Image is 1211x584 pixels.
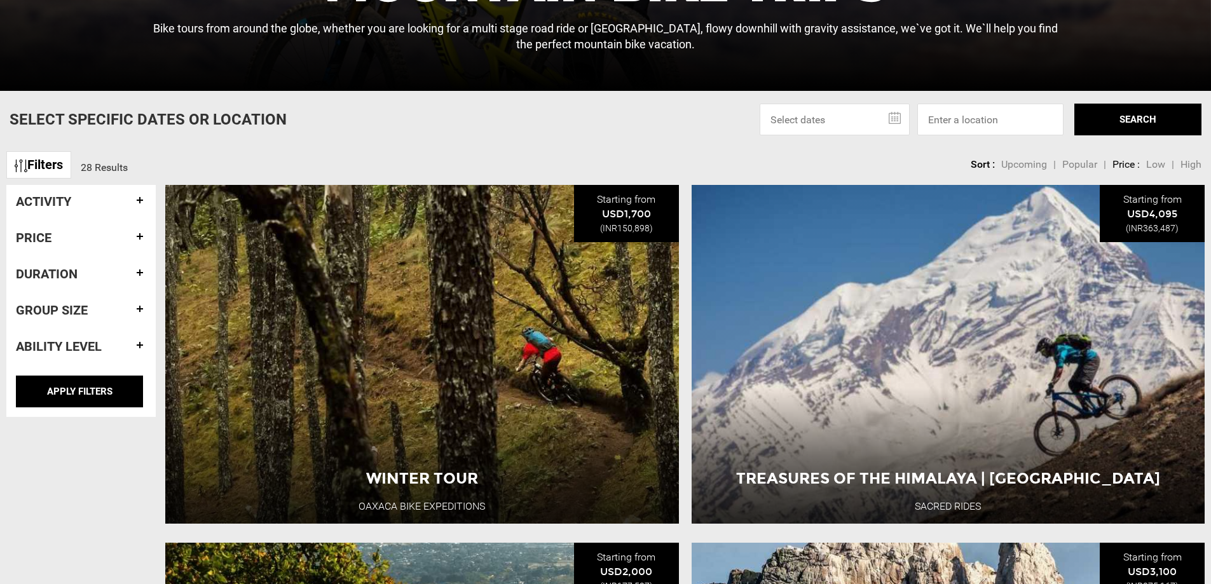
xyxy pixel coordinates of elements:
[1172,158,1174,172] li: |
[1112,158,1140,172] li: Price :
[16,339,146,353] h4: Ability Level
[16,267,146,281] h4: Duration
[971,158,995,172] li: Sort :
[6,151,71,179] a: Filters
[917,104,1064,135] input: Enter a location
[15,160,27,172] img: btn-icon.svg
[81,161,128,173] span: 28 Results
[152,20,1060,53] p: Bike tours from around the globe, whether you are looking for a multi stage road ride or [GEOGRAP...
[16,303,146,317] h4: Group size
[1074,104,1201,135] button: SEARCH
[1053,158,1056,172] li: |
[1180,158,1201,170] span: High
[16,194,146,208] h4: Activity
[1001,158,1047,170] span: Upcoming
[10,109,287,130] p: Select Specific Dates Or Location
[1062,158,1097,170] span: Popular
[16,231,146,245] h4: Price
[760,104,910,135] input: Select dates
[1146,158,1165,170] span: Low
[1104,158,1106,172] li: |
[16,376,143,407] input: APPLY FILTERS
